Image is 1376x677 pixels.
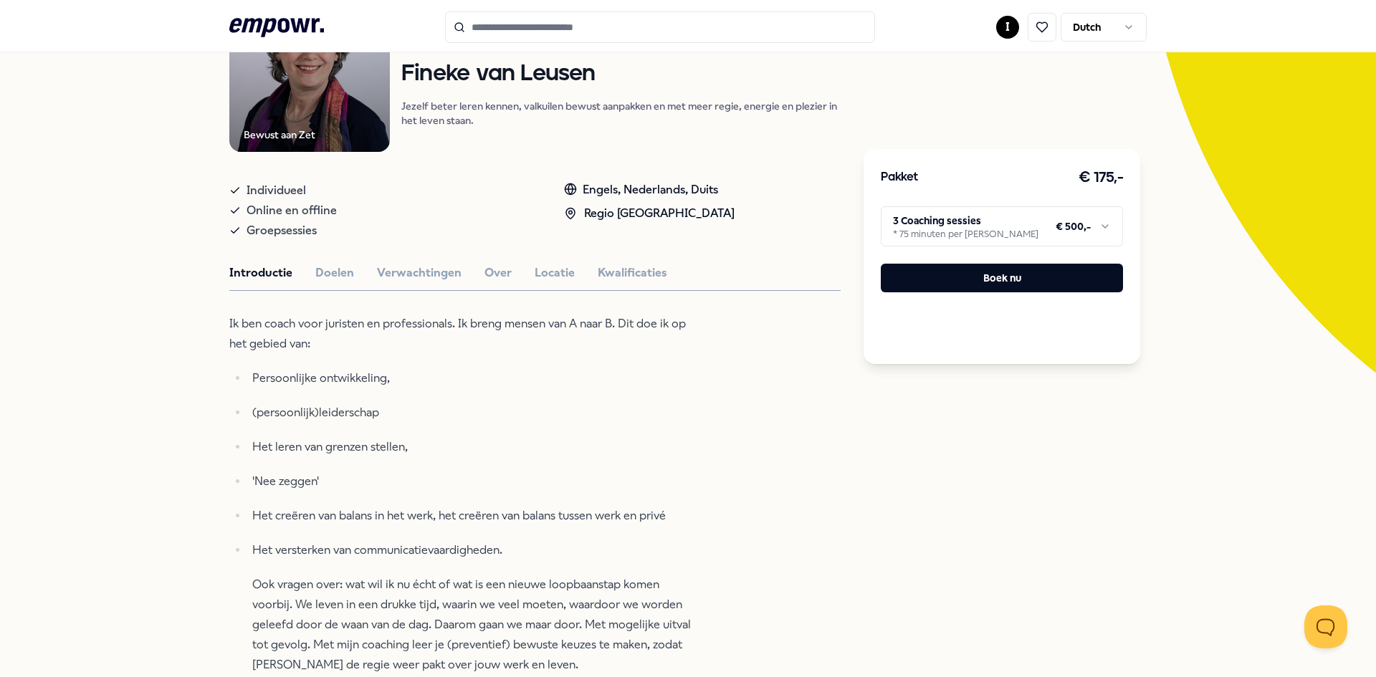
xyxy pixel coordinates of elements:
[247,181,306,201] span: Individueel
[564,204,735,223] div: Regio [GEOGRAPHIC_DATA]
[252,506,695,526] p: Het creëren van balans in het werk, het creëren van balans tussen werk en privé
[445,11,875,43] input: Search for products, categories or subcategories
[881,264,1123,292] button: Boek nu
[598,264,667,282] button: Kwalificaties
[252,403,695,423] p: (persoonlijk)leiderschap
[229,264,292,282] button: Introductie
[244,127,315,143] div: Bewust aan Zet
[996,16,1019,39] button: I
[401,62,841,87] h1: Fineke van Leusen
[229,314,695,354] p: Ik ben coach voor juristen en professionals. Ik breng mensen van A naar B. Dit doe ik op het gebi...
[315,264,354,282] button: Doelen
[881,168,918,187] h3: Pakket
[564,181,735,199] div: Engels, Nederlands, Duits
[535,264,575,282] button: Locatie
[252,368,695,388] p: Persoonlijke ontwikkeling,
[484,264,512,282] button: Over
[401,99,841,128] p: Jezelf beter leren kennen, valkuilen bewust aanpakken en met meer regie, energie en plezier in he...
[247,201,337,221] span: Online en offline
[252,575,695,675] p: Ook vragen over: wat wil ik nu écht of wat is een nieuwe loopbaanstap komen voorbij. We leven in ...
[1079,166,1124,189] h3: € 175,-
[247,221,317,241] span: Groepsessies
[252,437,695,457] p: Het leren van grenzen stellen,
[1304,605,1347,648] iframe: Help Scout Beacon - Open
[252,540,695,560] p: Het versterken van communicatievaardigheden.
[252,471,695,491] p: 'Nee zeggen'
[377,264,462,282] button: Verwachtingen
